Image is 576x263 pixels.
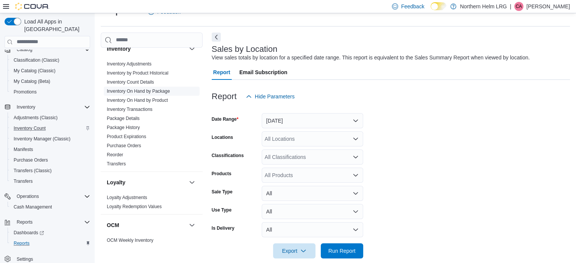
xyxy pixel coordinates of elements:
[11,124,90,133] span: Inventory Count
[107,134,146,140] span: Product Expirations
[11,66,90,75] span: My Catalog (Classic)
[2,102,93,112] button: Inventory
[11,87,40,96] a: Promotions
[107,195,147,200] a: Loyalty Adjustments
[212,33,221,42] button: Next
[212,153,244,159] label: Classifications
[212,207,231,213] label: Use Type
[8,134,93,144] button: Inventory Manager (Classic)
[510,2,511,11] p: |
[14,103,38,112] button: Inventory
[2,217,93,227] button: Reports
[212,171,231,177] label: Products
[11,145,36,154] a: Manifests
[21,18,90,33] span: Load All Apps in [GEOGRAPHIC_DATA]
[17,47,32,53] span: Catalog
[8,202,93,212] button: Cash Management
[11,77,53,86] a: My Catalog (Beta)
[14,204,52,210] span: Cash Management
[8,65,93,76] button: My Catalog (Classic)
[11,56,90,65] span: Classification (Classic)
[431,2,446,10] input: Dark Mode
[107,79,154,85] a: Inventory Count Details
[212,189,233,195] label: Sale Type
[353,154,359,160] button: Open list of options
[8,227,93,238] a: Dashboards
[212,134,233,140] label: Locations
[11,66,59,75] a: My Catalog (Classic)
[14,89,37,95] span: Promotions
[107,152,123,157] a: Reorder
[8,165,93,176] button: Transfers (Classic)
[15,3,49,10] img: Cova
[107,115,140,121] span: Package Details
[107,106,153,112] span: Inventory Transactions
[8,87,93,97] button: Promotions
[107,221,119,229] h3: OCM
[212,54,530,62] div: View sales totals by location for a specified date range. This report is equivalent to the Sales ...
[107,204,162,209] a: Loyalty Redemption Values
[107,179,186,186] button: Loyalty
[239,65,287,80] span: Email Subscription
[11,134,73,143] a: Inventory Manager (Classic)
[8,144,93,155] button: Manifests
[262,186,363,201] button: All
[321,243,363,258] button: Run Report
[14,57,59,63] span: Classification (Classic)
[11,239,90,248] span: Reports
[187,44,197,53] button: Inventory
[107,204,162,210] span: Loyalty Redemption Values
[2,191,93,202] button: Operations
[11,145,90,154] span: Manifests
[14,78,50,84] span: My Catalog (Beta)
[11,228,90,237] span: Dashboards
[101,59,203,171] div: Inventory
[107,70,169,76] a: Inventory by Product Historical
[11,239,33,248] a: Reports
[14,115,58,121] span: Adjustments (Classic)
[101,236,203,248] div: OCM
[11,228,47,237] a: Dashboards
[14,136,70,142] span: Inventory Manager (Classic)
[11,177,90,186] span: Transfers
[107,79,154,85] span: Inventory Count Details
[460,2,507,11] p: Northern Helm LRG
[107,237,153,243] span: OCM Weekly Inventory
[14,103,90,112] span: Inventory
[255,93,295,100] span: Hide Parameters
[11,156,51,165] a: Purchase Orders
[101,193,203,214] div: Loyalty
[11,134,90,143] span: Inventory Manager (Classic)
[353,172,359,178] button: Open list of options
[14,218,36,227] button: Reports
[273,243,315,258] button: Export
[8,238,93,249] button: Reports
[8,155,93,165] button: Purchase Orders
[11,87,90,96] span: Promotions
[8,76,93,87] button: My Catalog (Beta)
[107,221,186,229] button: OCM
[14,240,30,246] span: Reports
[11,113,61,122] a: Adjustments (Classic)
[107,143,141,149] span: Purchase Orders
[11,124,49,133] a: Inventory Count
[11,166,55,175] a: Transfers (Classic)
[107,45,186,53] button: Inventory
[107,107,153,112] a: Inventory Transactions
[14,192,90,201] span: Operations
[8,112,93,123] button: Adjustments (Classic)
[107,89,170,94] a: Inventory On Hand by Package
[212,92,237,101] h3: Report
[212,116,239,122] label: Date Range
[212,45,278,54] h3: Sales by Location
[107,195,147,201] span: Loyalty Adjustments
[107,45,131,53] h3: Inventory
[14,178,33,184] span: Transfers
[107,98,168,103] a: Inventory On Hand by Product
[107,161,126,167] a: Transfers
[107,97,168,103] span: Inventory On Hand by Product
[353,136,359,142] button: Open list of options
